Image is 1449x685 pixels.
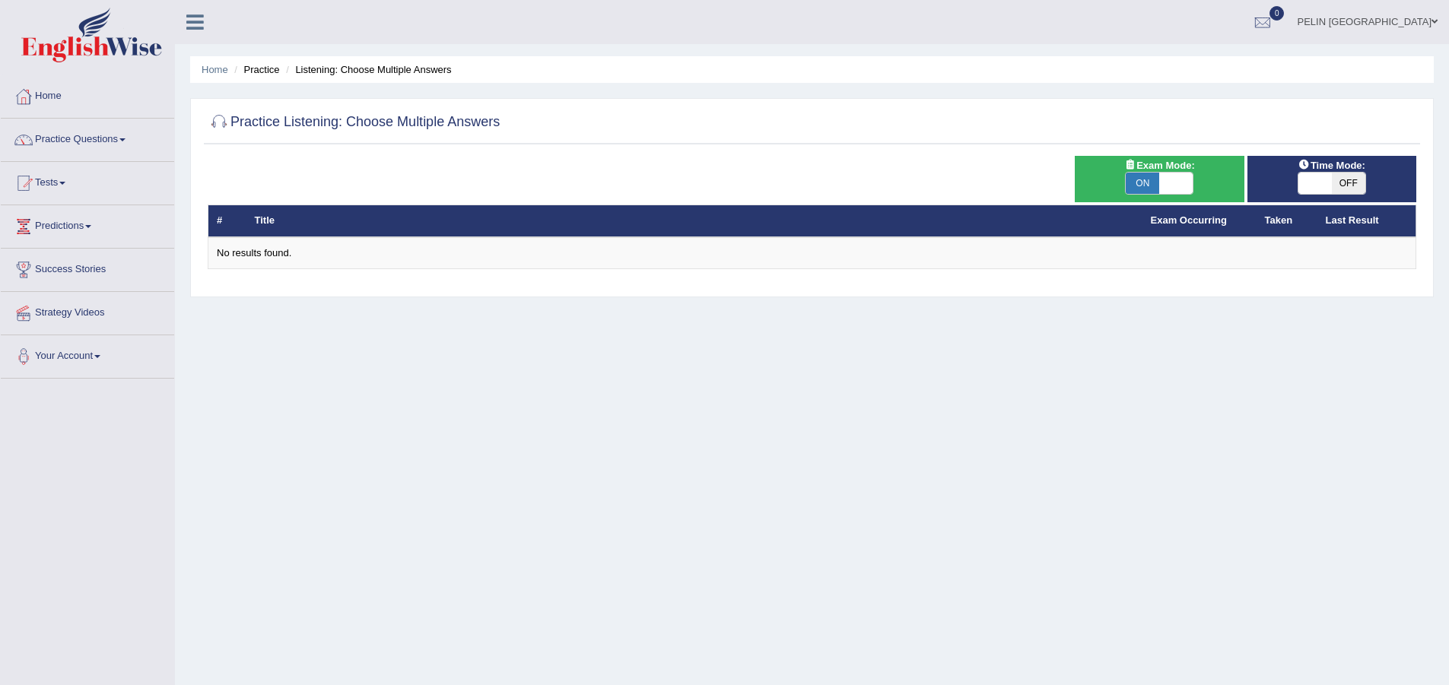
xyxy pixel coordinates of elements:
[1,205,174,243] a: Predictions
[1151,214,1227,226] a: Exam Occurring
[208,111,500,134] h2: Practice Listening: Choose Multiple Answers
[1,249,174,287] a: Success Stories
[208,205,246,237] th: #
[282,62,451,77] li: Listening: Choose Multiple Answers
[1118,157,1200,173] span: Exam Mode:
[1,119,174,157] a: Practice Questions
[1257,205,1317,237] th: Taken
[217,246,1407,261] div: No results found.
[1075,156,1244,202] div: Show exams occurring in exams
[202,64,228,75] a: Home
[1,75,174,113] a: Home
[1292,157,1371,173] span: Time Mode:
[1332,173,1365,194] span: OFF
[1269,6,1285,21] span: 0
[1,335,174,373] a: Your Account
[1126,173,1159,194] span: ON
[1,292,174,330] a: Strategy Videos
[246,205,1142,237] th: Title
[1317,205,1416,237] th: Last Result
[1,162,174,200] a: Tests
[230,62,279,77] li: Practice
